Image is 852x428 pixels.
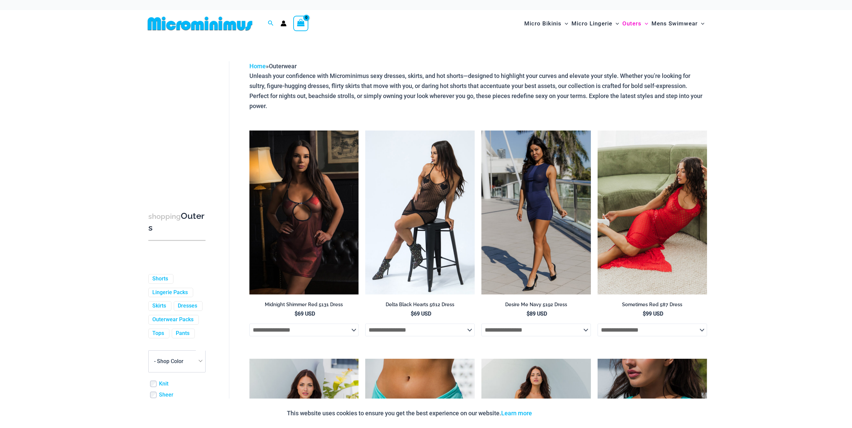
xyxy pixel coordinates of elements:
a: Learn more [501,410,532,417]
span: Mens Swimwear [651,15,698,32]
img: MM SHOP LOGO FLAT [145,16,255,31]
bdi: 99 USD [643,311,663,317]
a: Sometimes Red 587 Dress [598,302,707,310]
span: - Shop Color [148,350,206,372]
a: View Shopping Cart, empty [293,16,309,31]
span: $ [411,311,414,317]
img: Delta Black Hearts 5612 Dress 05 [365,131,475,294]
img: Sometimes Red 587 Dress 10 [598,131,707,294]
a: Desire Me Navy 5192 Dress 11Desire Me Navy 5192 Dress 09Desire Me Navy 5192 Dress 09 [481,131,591,294]
a: Delta Black Hearts 5612 Dress 05Delta Black Hearts 5612 Dress 04Delta Black Hearts 5612 Dress 04 [365,131,475,294]
h2: Sometimes Red 587 Dress [598,302,707,308]
a: Micro LingerieMenu ToggleMenu Toggle [570,13,621,34]
a: Midnight Shimmer Red 5131 Dress [249,302,359,310]
img: Midnight Shimmer Red 5131 Dress 03v3 [249,131,359,294]
span: » [249,63,297,70]
a: Mens SwimwearMenu ToggleMenu Toggle [650,13,706,34]
span: shopping [148,212,181,221]
p: This website uses cookies to ensure you get the best experience on our website. [287,408,532,418]
span: - Shop Color [149,351,205,372]
a: Knit [159,380,168,388]
a: Midnight Shimmer Red 5131 Dress 03v3Midnight Shimmer Red 5131 Dress 05Midnight Shimmer Red 5131 D... [249,131,359,294]
h2: Midnight Shimmer Red 5131 Dress [249,302,359,308]
h2: Delta Black Hearts 5612 Dress [365,302,475,308]
a: Delta Black Hearts 5612 Dress [365,302,475,310]
iframe: TrustedSite Certified [148,56,209,190]
a: Home [249,63,266,70]
h3: Outers [148,210,206,234]
img: Desire Me Navy 5192 Dress 11 [481,131,591,294]
span: Menu Toggle [612,15,619,32]
a: Account icon link [281,20,287,26]
span: Outerwear [269,63,297,70]
a: Tops [152,330,164,337]
a: OutersMenu ToggleMenu Toggle [621,13,650,34]
a: Dresses [178,303,197,310]
bdi: 69 USD [411,311,431,317]
a: Outerwear Packs [152,316,193,323]
span: Micro Lingerie [571,15,612,32]
bdi: 69 USD [295,311,315,317]
a: Desire Me Navy 5192 Dress [481,302,591,310]
a: Shorts [152,275,168,282]
button: Accept [537,405,565,421]
span: Menu Toggle [641,15,648,32]
span: Outers [622,15,641,32]
a: Micro BikinisMenu ToggleMenu Toggle [523,13,570,34]
a: Skirts [152,303,166,310]
span: $ [527,311,530,317]
bdi: 89 USD [527,311,547,317]
nav: Site Navigation [522,12,707,35]
a: Sheer [159,392,173,399]
span: Menu Toggle [698,15,704,32]
a: Lingerie Packs [152,289,188,296]
span: - Shop Color [154,358,183,364]
a: Search icon link [268,19,274,28]
span: Menu Toggle [561,15,568,32]
h2: Desire Me Navy 5192 Dress [481,302,591,308]
span: $ [295,311,298,317]
a: Sometimes Red 587 Dress 10Sometimes Red 587 Dress 09Sometimes Red 587 Dress 09 [598,131,707,294]
span: $ [643,311,646,317]
span: Micro Bikinis [524,15,561,32]
a: Pants [176,330,189,337]
p: Unleash your confidence with Microminimus sexy dresses, skirts, and hot shorts—designed to highli... [249,71,707,111]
